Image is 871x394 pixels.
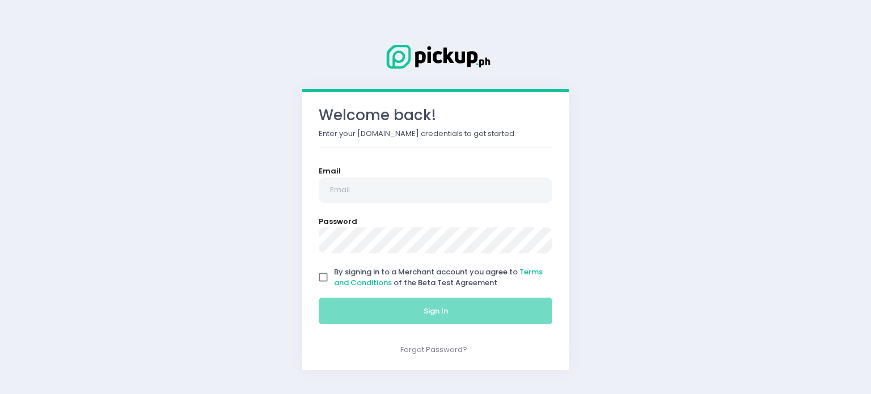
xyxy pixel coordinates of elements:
button: Sign In [319,298,552,325]
a: Forgot Password? [400,344,467,355]
a: Terms and Conditions [334,266,543,289]
input: Email [319,177,552,204]
label: Password [319,216,357,227]
h3: Welcome back! [319,107,552,124]
label: Email [319,166,341,177]
span: Sign In [424,306,448,316]
span: By signing in to a Merchant account you agree to of the Beta Test Agreement [334,266,543,289]
img: Logo [379,43,492,71]
p: Enter your [DOMAIN_NAME] credentials to get started. [319,128,552,139]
